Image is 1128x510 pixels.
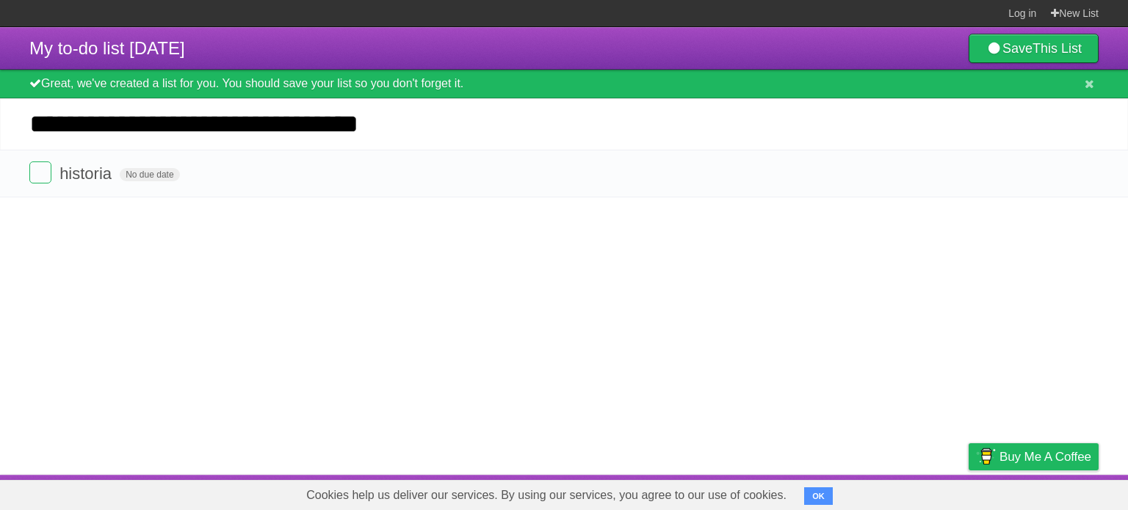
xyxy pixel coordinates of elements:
img: Buy me a coffee [976,444,996,469]
span: No due date [120,168,179,181]
button: OK [804,487,833,505]
a: SaveThis List [969,34,1099,63]
a: Developers [822,478,881,506]
a: Terms [900,478,932,506]
span: My to-do list [DATE] [29,38,185,58]
span: historia [59,164,115,183]
a: About [773,478,804,506]
span: Cookies help us deliver our services. By using our services, you agree to our use of cookies. [292,481,801,510]
label: Done [29,161,51,183]
a: Privacy [950,478,988,506]
a: Buy me a coffee [969,443,1099,470]
span: Buy me a coffee [999,444,1091,470]
b: This List [1033,41,1082,56]
a: Suggest a feature [1006,478,1099,506]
